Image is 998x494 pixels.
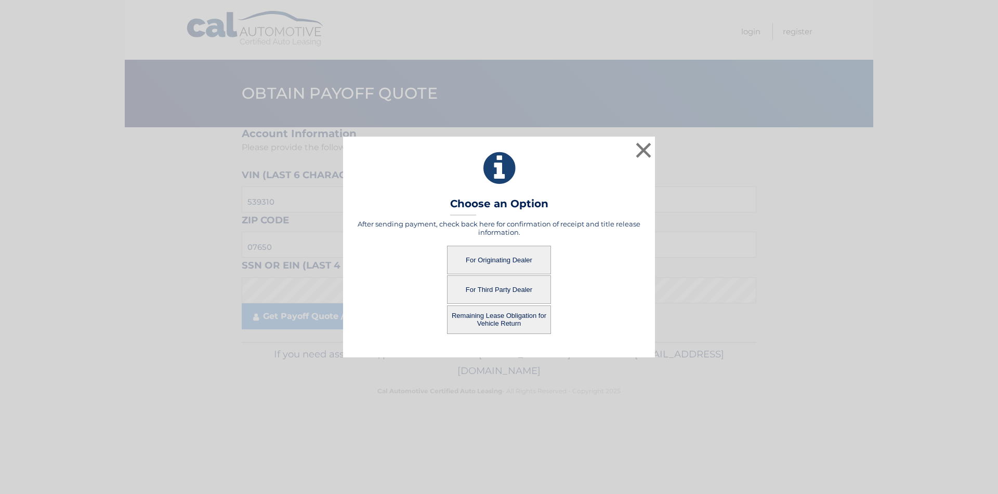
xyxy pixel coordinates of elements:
[447,275,551,304] button: For Third Party Dealer
[633,140,654,161] button: ×
[447,305,551,334] button: Remaining Lease Obligation for Vehicle Return
[356,220,642,236] h5: After sending payment, check back here for confirmation of receipt and title release information.
[450,197,548,216] h3: Choose an Option
[447,246,551,274] button: For Originating Dealer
